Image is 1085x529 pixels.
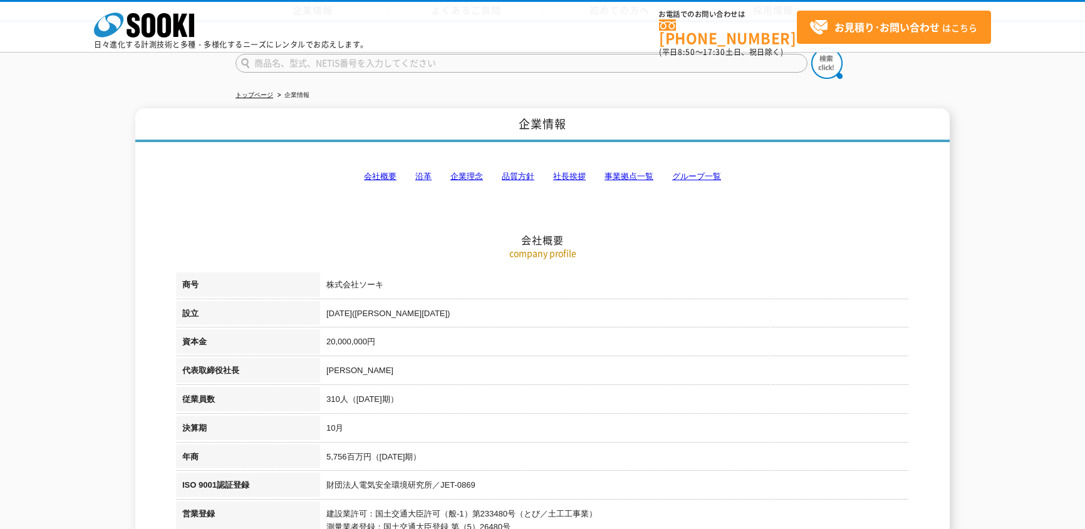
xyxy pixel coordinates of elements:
a: トップページ [236,91,273,98]
span: (平日 ～ 土日、祝日除く) [659,46,783,58]
a: 品質方針 [502,172,534,181]
td: 財団法人電気安全環境研究所／JET-0869 [320,473,909,501]
a: 企業理念 [450,172,483,181]
th: ISO 9001認証登録 [176,473,320,501]
a: [PHONE_NUMBER] [659,19,797,45]
th: 資本金 [176,329,320,358]
h1: 企業情報 [135,108,950,143]
li: 企業情報 [275,89,309,102]
td: 20,000,000円 [320,329,909,358]
th: 決算期 [176,416,320,444]
a: グループ一覧 [672,172,721,181]
td: 5,756百万円（[DATE]期） [320,444,909,473]
a: 社長挨拶 [553,172,586,181]
td: [DATE]([PERSON_NAME][DATE]) [320,301,909,330]
span: はこちら [809,18,977,37]
td: 株式会社ソーキ [320,272,909,301]
th: 年商 [176,444,320,473]
input: 商品名、型式、NETIS番号を入力してください [236,54,807,73]
strong: お見積り･お問い合わせ [834,19,940,34]
p: company profile [176,247,909,260]
span: 8:50 [678,46,695,58]
td: 10月 [320,416,909,444]
span: お電話でのお問い合わせは [659,11,797,18]
a: 事業拠点一覧 [605,172,653,181]
a: お見積り･お問い合わせはこちら [797,11,991,44]
th: 代表取締役社長 [176,358,320,387]
h2: 会社概要 [176,108,909,247]
th: 従業員数 [176,387,320,416]
td: 310人（[DATE]期） [320,387,909,416]
th: 設立 [176,301,320,330]
span: 17:30 [703,46,725,58]
a: 会社概要 [364,172,397,181]
img: btn_search.png [811,48,843,79]
p: 日々進化する計測技術と多種・多様化するニーズにレンタルでお応えします。 [94,41,368,48]
td: [PERSON_NAME] [320,358,909,387]
a: 沿革 [415,172,432,181]
th: 商号 [176,272,320,301]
